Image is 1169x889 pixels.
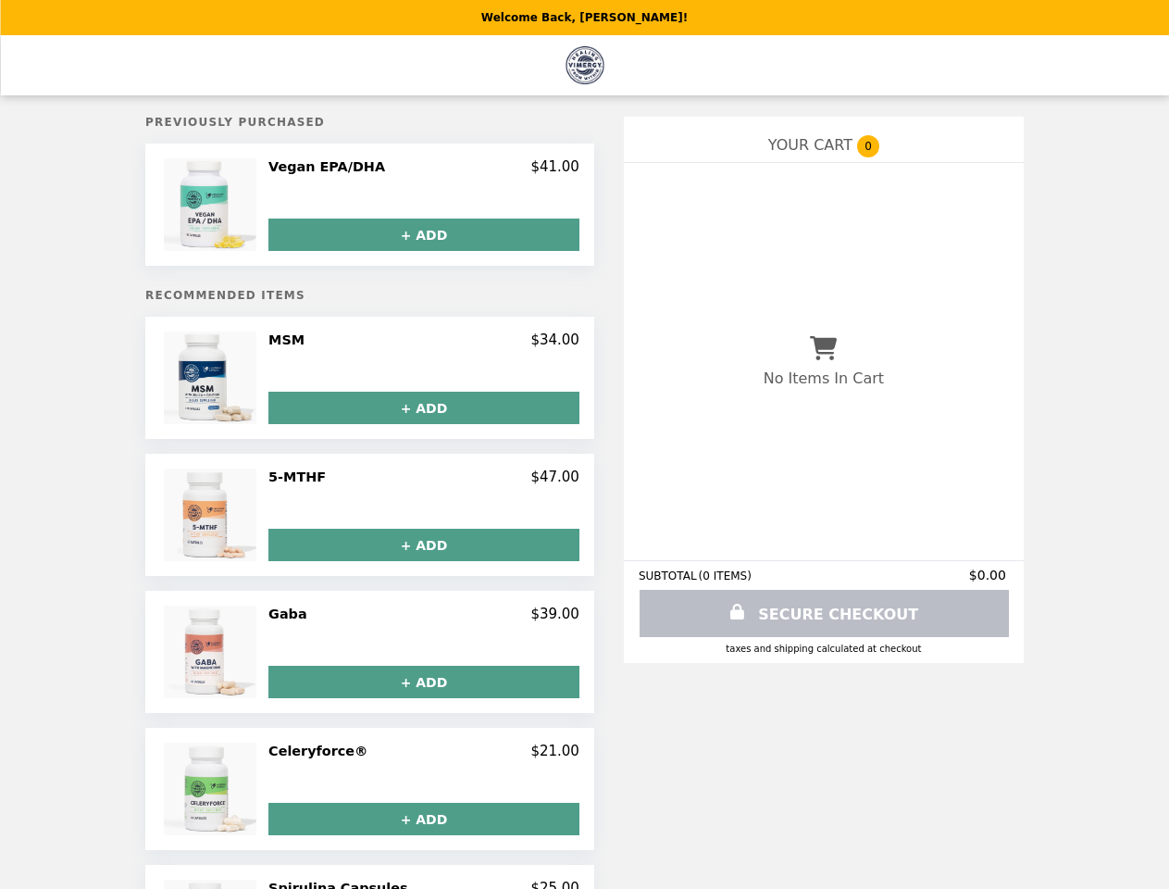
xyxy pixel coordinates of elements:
[145,116,594,129] h5: Previously Purchased
[164,606,261,698] img: Gaba
[969,568,1009,582] span: $0.00
[857,135,879,157] span: 0
[530,606,579,622] p: $39.00
[530,332,579,348] p: $34.00
[268,158,392,175] h2: Vegan EPA/DHA
[268,743,375,759] h2: Celeryforce®
[145,289,594,302] h5: Recommended Items
[566,46,603,84] img: Brand Logo
[164,332,261,424] img: MSM
[639,570,699,582] span: SUBTOTAL
[268,392,579,424] button: + ADD
[268,469,333,485] h2: 5-MTHF
[530,469,579,485] p: $47.00
[164,469,261,561] img: 5-MTHF
[268,219,579,251] button: + ADD
[268,332,312,348] h2: MSM
[639,644,1009,654] div: Taxes and Shipping calculated at checkout
[764,369,884,387] p: No Items In Cart
[530,158,579,175] p: $41.00
[268,666,579,698] button: + ADD
[268,529,579,561] button: + ADD
[699,570,752,582] span: ( 0 ITEMS )
[768,136,852,154] span: YOUR CART
[268,606,315,622] h2: Gaba
[481,11,688,24] p: Welcome Back, [PERSON_NAME]!
[268,803,579,835] button: + ADD
[164,743,261,835] img: Celeryforce®
[164,158,261,251] img: Vegan EPA/DHA
[530,743,579,759] p: $21.00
